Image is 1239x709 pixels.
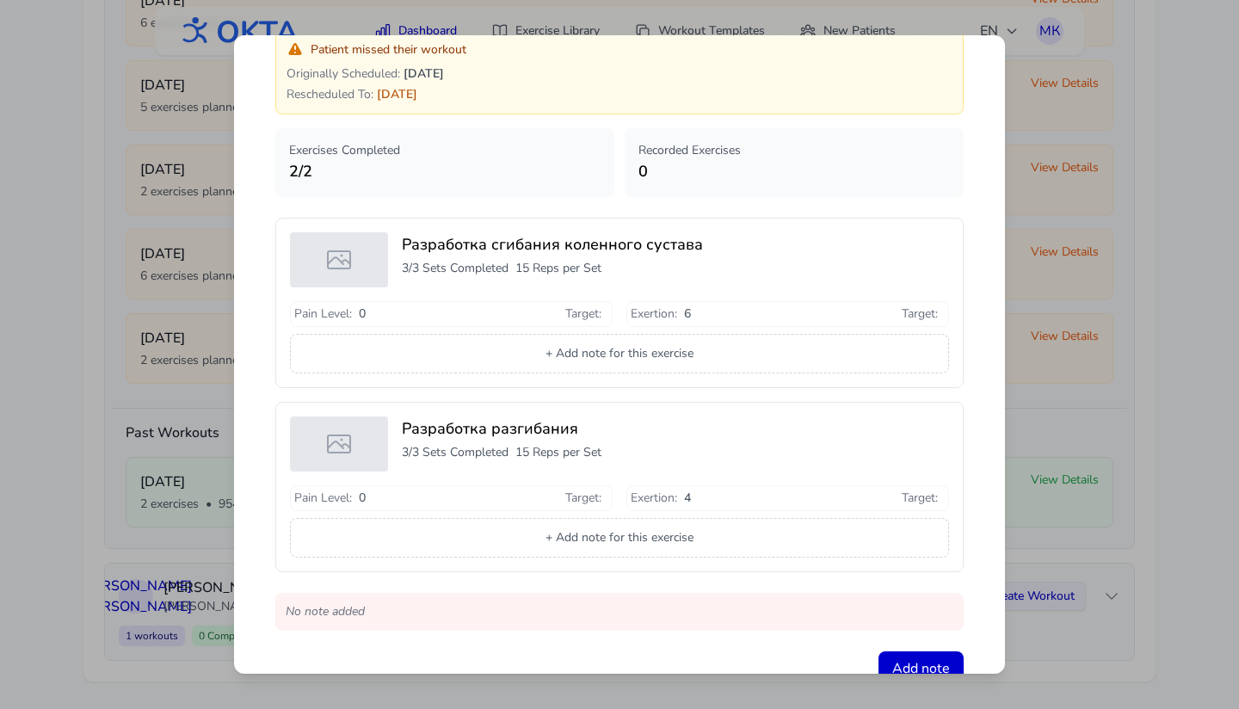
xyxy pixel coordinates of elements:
[638,142,950,159] p: Recorded Exercises
[878,651,964,686] button: Add note
[402,260,509,277] p: 3 / 3 Sets Completed
[565,490,601,507] span: Target :
[294,490,352,507] span: Pain Level :
[402,416,949,441] h3: Разработка разгибания
[377,86,417,102] span: [DATE]
[359,490,366,507] span: 0
[684,490,691,507] span: 4
[402,444,509,461] p: 3 / 3 Sets Completed
[684,305,691,323] span: 6
[311,41,466,59] span: Patient missed their workout
[565,305,601,323] span: Target :
[289,159,601,183] p: 2 / 2
[359,305,366,323] span: 0
[631,490,677,507] span: Exertion :
[290,518,949,558] button: + Add note for this exercise
[289,142,601,159] p: Exercises Completed
[515,444,601,461] p: 15 Reps per Set
[638,159,950,183] p: 0
[287,65,400,82] span: Originally Scheduled :
[294,305,352,323] span: Pain Level :
[290,334,949,373] button: + Add note for this exercise
[402,232,949,256] h3: Разработка сгибания коленного сустава
[404,65,444,82] span: [DATE]
[287,86,373,102] span: Rescheduled To :
[631,305,677,323] span: Exertion :
[275,593,964,631] p: No note added
[515,260,601,277] p: 15 Reps per Set
[902,305,938,323] span: Target :
[902,490,938,507] span: Target :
